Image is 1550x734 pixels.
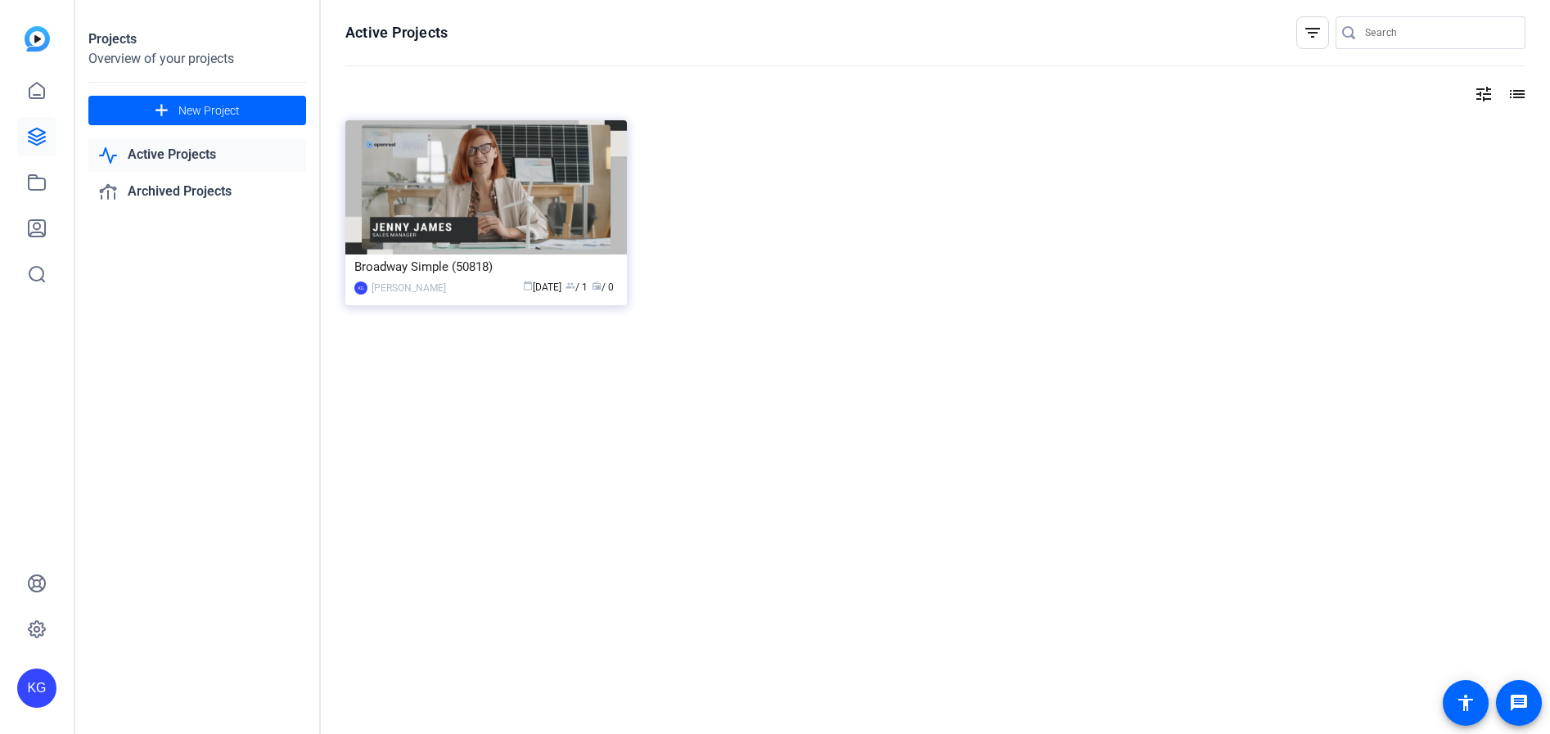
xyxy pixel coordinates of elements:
[1303,23,1322,43] mat-icon: filter_list
[565,281,575,290] span: group
[88,138,306,172] a: Active Projects
[592,281,602,290] span: radio
[1509,693,1529,713] mat-icon: message
[592,281,614,293] span: / 0
[354,281,367,295] div: KG
[345,23,448,43] h1: Active Projects
[151,101,172,121] mat-icon: add
[88,29,306,49] div: Projects
[88,49,306,69] div: Overview of your projects
[25,26,50,52] img: blue-gradient.svg
[565,281,588,293] span: / 1
[523,281,561,293] span: [DATE]
[17,669,56,708] div: KG
[1474,84,1494,104] mat-icon: tune
[88,96,306,125] button: New Project
[1365,23,1512,43] input: Search
[88,175,306,209] a: Archived Projects
[523,281,533,290] span: calendar_today
[354,254,618,279] div: Broadway Simple (50818)
[178,102,240,119] span: New Project
[372,280,446,296] div: [PERSON_NAME]
[1456,693,1476,713] mat-icon: accessibility
[1506,84,1525,104] mat-icon: list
